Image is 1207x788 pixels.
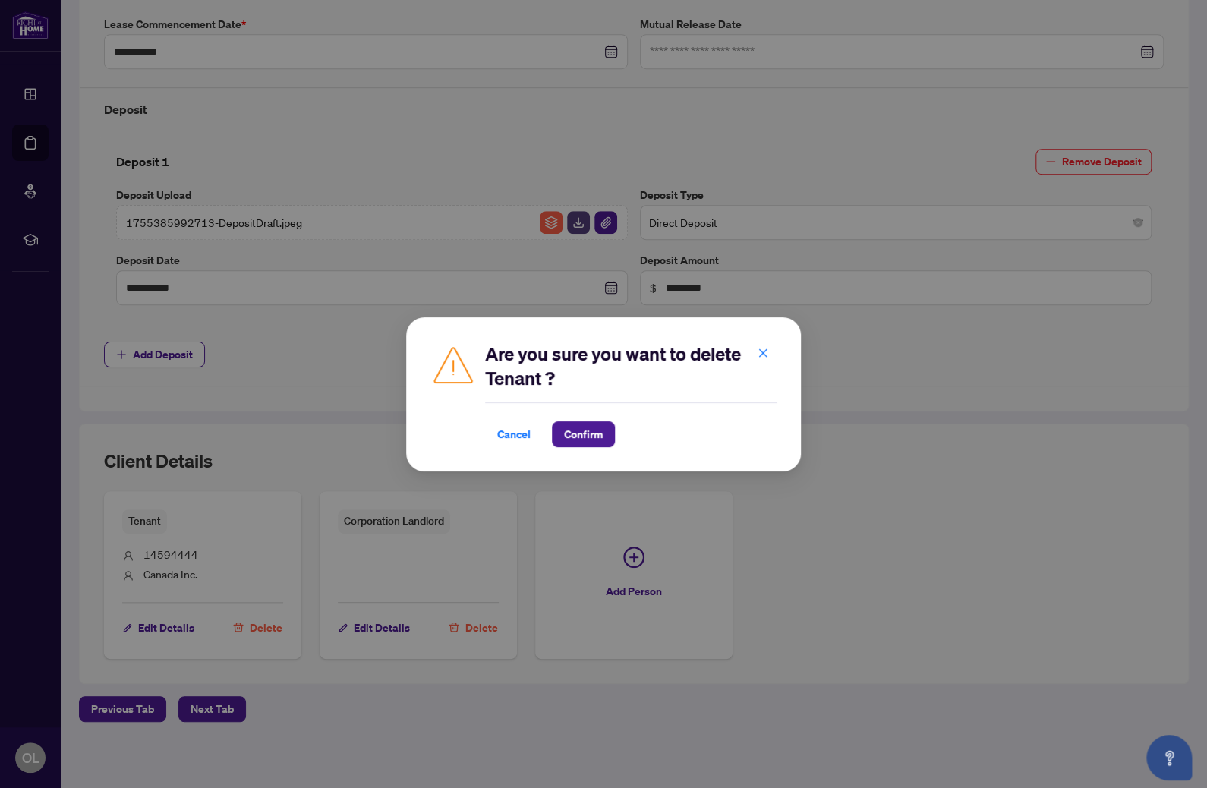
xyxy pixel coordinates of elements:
[485,421,543,447] button: Cancel
[430,342,476,387] img: Caution Icon
[758,347,768,358] span: close
[485,342,777,390] h2: Are you sure you want to delete Tenant ?
[564,422,603,446] span: Confirm
[1146,735,1192,780] button: Open asap
[552,421,615,447] button: Confirm
[497,422,531,446] span: Cancel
